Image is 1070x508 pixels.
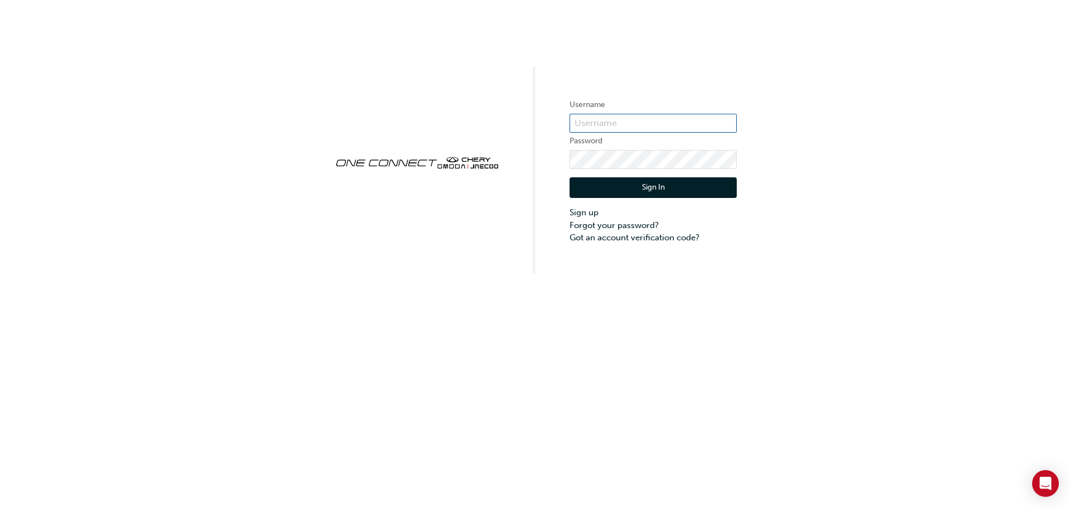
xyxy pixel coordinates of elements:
img: oneconnect [333,147,500,176]
input: Username [570,114,737,133]
div: Open Intercom Messenger [1032,470,1059,497]
label: Password [570,134,737,148]
button: Sign In [570,177,737,199]
a: Got an account verification code? [570,231,737,244]
a: Forgot your password? [570,219,737,232]
a: Sign up [570,206,737,219]
label: Username [570,98,737,112]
